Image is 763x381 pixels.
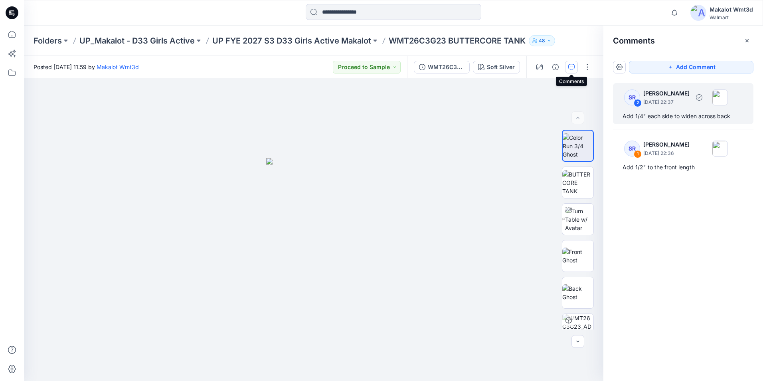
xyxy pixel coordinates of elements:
img: Turn Table w/ Avatar [565,207,593,232]
div: 1 [634,150,642,158]
h2: Comments [613,36,655,46]
img: Color Run 3/4 Ghost [563,133,593,159]
div: WMT26C3G23_ADM_BUTTERCORE TANK [428,63,465,71]
div: Makalot Wmt3d [710,5,753,14]
p: [PERSON_NAME] [643,89,690,98]
img: BUTTERCORE TANK [562,170,593,195]
button: Add Comment [629,61,753,73]
div: SR [624,141,640,157]
button: Details [549,61,562,73]
img: Back Ghost [562,284,593,301]
a: UP FYE 2027 S3 D33 Girls Active Makalot [212,35,371,46]
a: Folders [34,35,62,46]
p: [PERSON_NAME] [643,140,690,149]
a: Makalot Wmt3d [97,63,139,70]
p: WMT26C3G23 BUTTERCORE TANK [389,35,526,46]
img: avatar [690,5,706,21]
p: [DATE] 22:36 [643,149,690,157]
div: Soft Silver [487,63,515,71]
div: 2 [634,99,642,107]
span: Posted [DATE] 11:59 by [34,63,139,71]
a: UP_Makalot - D33 Girls Active [79,35,195,46]
div: SR [624,89,640,105]
img: WMT26C3G23_ADM_BUTTERCORE TANK Soft Silver [562,314,593,345]
button: Soft Silver [473,61,520,73]
p: 48 [539,36,545,45]
button: 48 [529,35,555,46]
div: Add 1/2" to the front length [623,163,744,172]
div: Walmart [710,14,753,20]
img: eyJhbGciOiJIUzI1NiIsImtpZCI6IjAiLCJzbHQiOiJzZXMiLCJ0eXAiOiJKV1QifQ.eyJkYXRhIjp7InR5cGUiOiJzdG9yYW... [266,158,361,381]
p: [DATE] 22:37 [643,98,690,106]
button: WMT26C3G23_ADM_BUTTERCORE TANK [414,61,470,73]
div: Add 1/4" each side to widen across back [623,111,744,121]
img: Front Ghost [562,248,593,264]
